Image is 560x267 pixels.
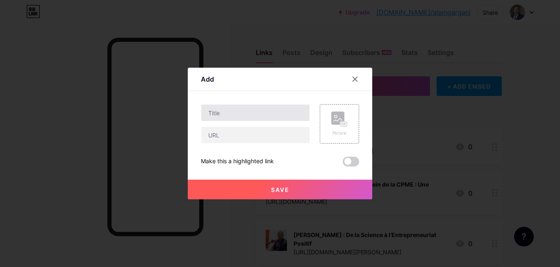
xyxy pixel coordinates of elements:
[201,157,274,167] div: Make this a highlighted link
[201,127,310,143] input: URL
[188,180,372,199] button: Save
[201,105,310,121] input: Title
[331,130,348,136] div: Picture
[271,186,289,193] span: Save
[201,74,214,84] div: Add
